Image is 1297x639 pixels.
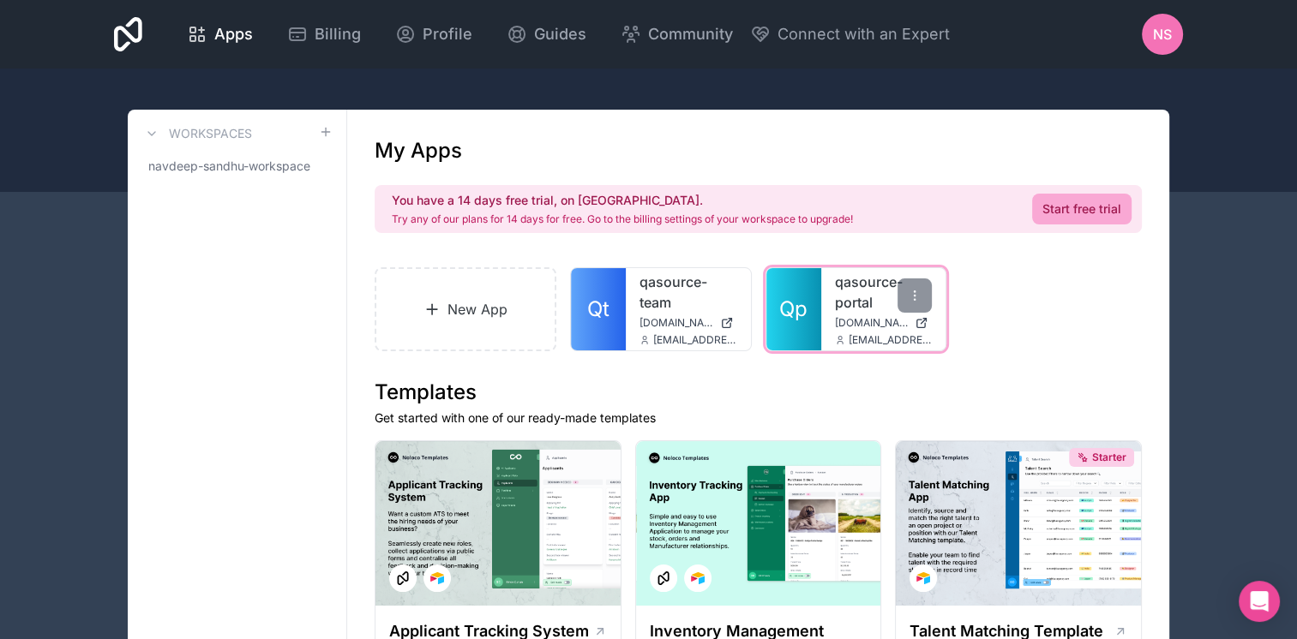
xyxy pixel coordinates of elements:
a: Apps [173,15,267,53]
span: Starter [1092,451,1126,464]
a: New App [375,267,556,351]
a: navdeep-sandhu-workspace [141,151,333,182]
span: [DOMAIN_NAME] [835,316,909,330]
a: Guides [493,15,600,53]
a: [DOMAIN_NAME] [639,316,737,330]
a: Community [607,15,747,53]
img: Airtable Logo [691,571,705,585]
a: Qp [766,268,821,350]
span: [DOMAIN_NAME] [639,316,713,330]
span: Qp [779,296,808,323]
a: qasource-team [639,272,737,313]
a: qasource-portal [835,272,933,313]
span: Connect with an Expert [778,22,950,46]
span: Profile [423,22,472,46]
h1: Templates [375,379,1142,406]
img: Airtable Logo [916,571,930,585]
span: Community [648,22,733,46]
a: [DOMAIN_NAME] [835,316,933,330]
span: Billing [315,22,361,46]
span: navdeep-sandhu-workspace [148,158,310,175]
span: [EMAIL_ADDRESS][DOMAIN_NAME] [653,333,737,347]
span: [EMAIL_ADDRESS][DOMAIN_NAME] [849,333,933,347]
span: Qt [587,296,609,323]
a: Start free trial [1032,194,1132,224]
a: Qt [571,268,626,350]
h2: You have a 14 days free trial, on [GEOGRAPHIC_DATA]. [392,192,853,209]
button: Connect with an Expert [750,22,950,46]
h3: Workspaces [169,125,252,142]
div: Open Intercom Messenger [1239,581,1280,622]
a: Profile [381,15,486,53]
h1: My Apps [375,137,462,164]
img: Airtable Logo [430,571,444,585]
p: Try any of our plans for 14 days for free. Go to the billing settings of your workspace to upgrade! [392,212,853,226]
a: Billing [273,15,375,53]
span: Apps [214,22,253,46]
span: nS [1153,24,1172,45]
p: Get started with one of our ready-made templates [375,409,1142,427]
span: Guides [534,22,586,46]
a: Workspaces [141,123,252,144]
